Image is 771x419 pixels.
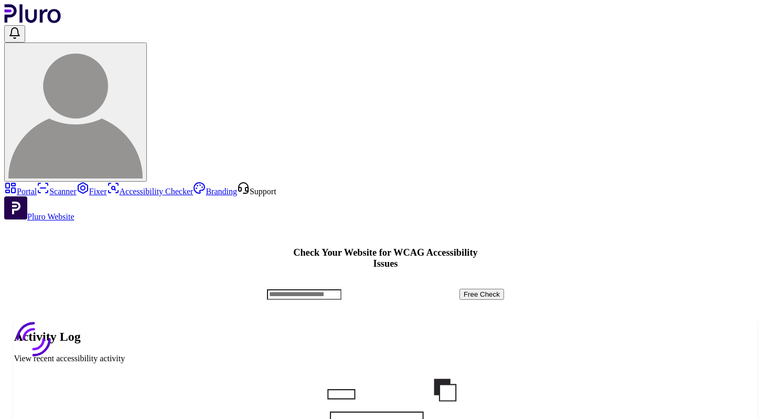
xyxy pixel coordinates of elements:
[107,187,194,196] a: Accessibility Checker
[267,247,504,269] h1: Check Your Website for WCAG Accessibility Issues
[4,25,25,43] button: Open notifications, you have undefined new notifications
[4,187,37,196] a: Portal
[14,354,757,363] div: View recent accessibility activity
[237,187,276,196] a: Open Support screen
[267,289,504,300] form: Accessibility checker form
[4,182,767,222] aside: Sidebar menu
[4,16,61,25] a: Logo
[8,44,143,179] img: User avatar
[193,187,237,196] a: Branding
[459,289,504,300] button: Free Check
[4,43,147,182] button: User avatar
[37,187,77,196] a: Scanner
[14,330,757,344] h2: Activity Log
[4,212,74,221] a: Open Pluro Website
[77,187,107,196] a: Fixer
